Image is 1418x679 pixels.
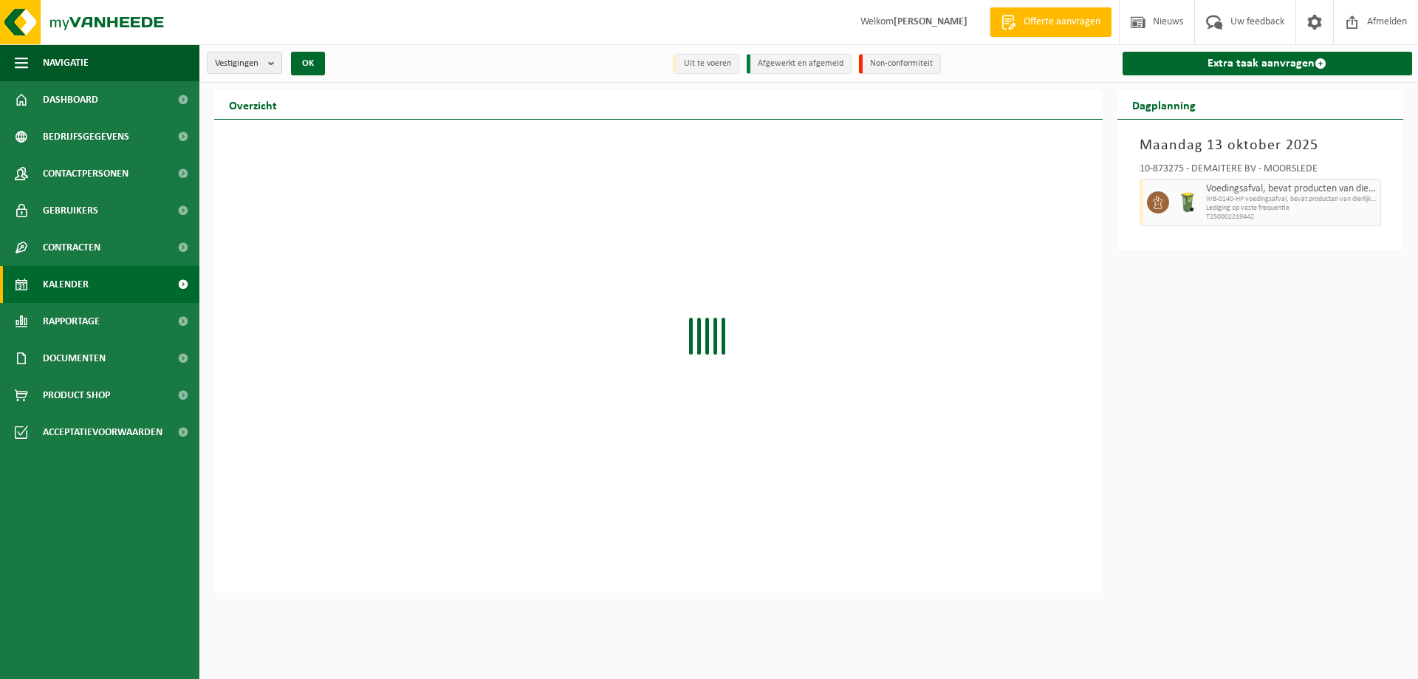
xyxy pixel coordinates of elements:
span: Dashboard [43,81,98,118]
span: Gebruikers [43,192,98,229]
span: Documenten [43,340,106,377]
span: Navigatie [43,44,89,81]
li: Uit te voeren [673,54,739,74]
h3: Maandag 13 oktober 2025 [1140,134,1382,157]
span: Contactpersonen [43,155,129,192]
h2: Dagplanning [1117,90,1210,119]
a: Offerte aanvragen [990,7,1112,37]
li: Non-conformiteit [859,54,941,74]
span: Acceptatievoorwaarden [43,414,162,451]
span: Rapportage [43,303,100,340]
span: Bedrijfsgegevens [43,118,129,155]
span: Lediging op vaste frequentie [1206,204,1377,213]
strong: [PERSON_NAME] [894,16,967,27]
span: Kalender [43,266,89,303]
span: Contracten [43,229,100,266]
span: WB-0140-HP voedingsafval, bevat producten van dierlijke oors [1206,195,1377,204]
span: Voedingsafval, bevat producten van dierlijke oorsprong, onverpakt, categorie 3 [1206,183,1377,195]
span: T250002219442 [1206,213,1377,222]
span: Vestigingen [215,52,262,75]
h2: Overzicht [214,90,292,119]
li: Afgewerkt en afgemeld [747,54,852,74]
a: Extra taak aanvragen [1123,52,1413,75]
div: 10-873275 - DEMAITERE BV - MOORSLEDE [1140,164,1382,179]
img: WB-0140-HPE-GN-50 [1176,191,1199,214]
span: Product Shop [43,377,110,414]
button: Vestigingen [207,52,282,74]
span: Offerte aanvragen [1020,15,1104,30]
button: OK [291,52,325,75]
